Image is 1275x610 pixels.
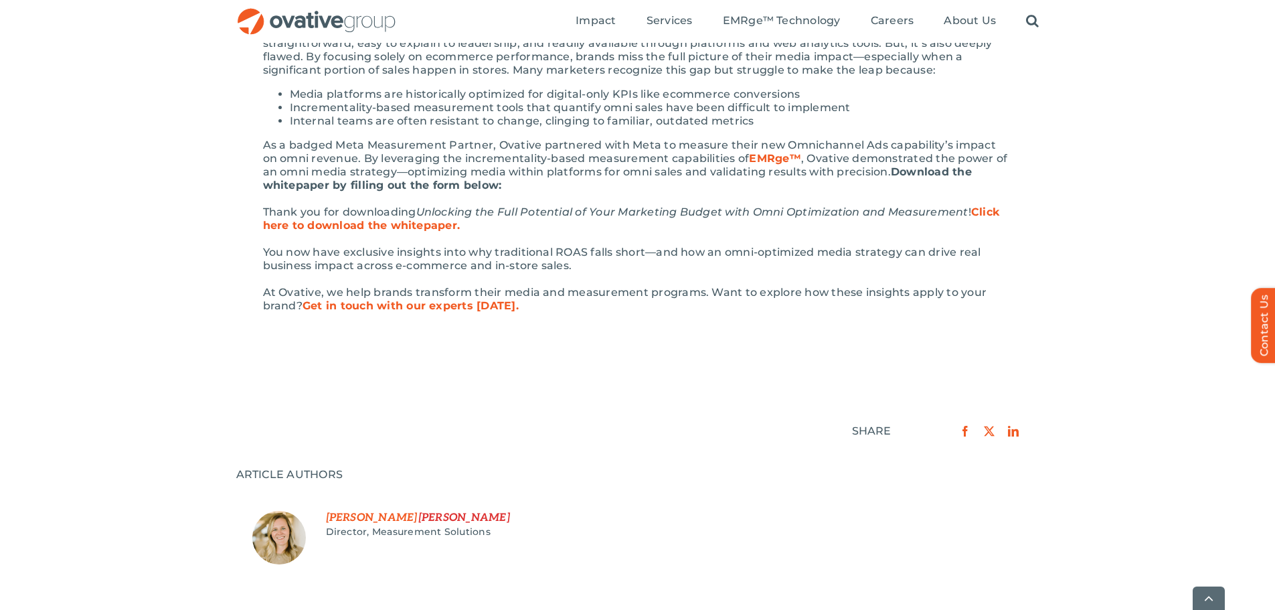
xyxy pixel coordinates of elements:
a: Search [1026,14,1039,29]
li: Incrementality-based measurement tools that quantify omni sales have been difficult to implement [290,101,1013,115]
span: Impact [576,14,616,27]
a: Careers [871,14,914,29]
a: Facebook [953,423,977,440]
li: Media platforms are historically optimized for digital-only KPIs like ecommerce conversions [290,88,1013,101]
span: About Us [944,14,996,27]
a: Get in touch with our experts [DATE]. [303,299,519,312]
em: Unlocking the Full Potential of Your Marketing Budget with Omni Optimization and Measurement [416,206,968,218]
a: LinkedIn [1001,423,1025,440]
div: For years, marketers have relied on last-click ROAS (Return on Ad Spend) as the standard for medi... [263,23,1013,77]
div: ARTICLE AUTHORS [236,468,1039,481]
div: As a badged Meta Measurement Partner, Ovative partnered with Meta to measure their new Omnichanne... [263,139,1013,192]
span: Careers [871,14,914,27]
a: OG_Full_horizontal_RGB [236,7,397,19]
div: SHARE [852,425,891,438]
span: EMRge™ Technology [723,14,841,27]
span: Services [647,14,693,27]
a: EMRge™ [749,152,800,165]
a: X [977,423,1001,440]
span: Last Name [418,512,510,524]
a: Impact [576,14,616,29]
span: First Name [326,512,418,524]
a: About Us [944,14,996,29]
li: Internal teams are often resistant to change, clinging to familiar, outdated metrics [290,115,1013,128]
div: Job Title [326,525,1023,538]
div: Thank you for downloading ! You now have exclusive insights into why traditional ROAS falls short... [263,206,1013,313]
b: Download the whitepaper by filling out the form below: [263,165,972,192]
a: Click here to download the whitepaper. [263,206,1000,232]
a: EMRge™ Technology [723,14,841,29]
a: Services [647,14,693,29]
